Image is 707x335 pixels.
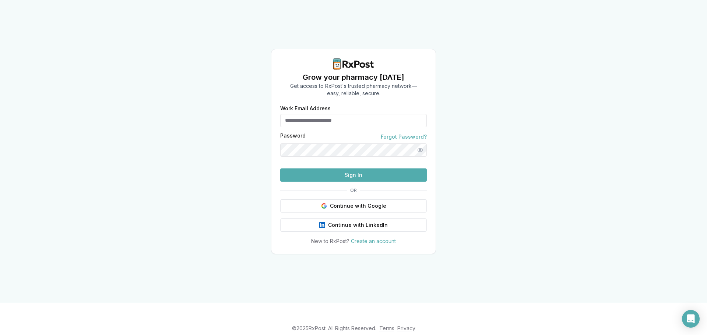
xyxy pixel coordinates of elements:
p: Get access to RxPost's trusted pharmacy network— easy, reliable, secure. [290,82,417,97]
label: Password [280,133,306,140]
span: New to RxPost? [311,238,349,244]
img: Google [321,203,327,209]
div: Open Intercom Messenger [682,310,700,328]
img: RxPost Logo [330,58,377,70]
button: Continue with LinkedIn [280,218,427,232]
a: Privacy [397,325,415,331]
button: Show password [414,143,427,157]
img: LinkedIn [319,222,325,228]
a: Forgot Password? [381,133,427,140]
button: Sign In [280,168,427,182]
h1: Grow your pharmacy [DATE] [290,72,417,82]
a: Create an account [351,238,396,244]
button: Continue with Google [280,199,427,213]
span: OR [347,188,360,193]
label: Work Email Address [280,106,427,111]
a: Terms [379,325,394,331]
